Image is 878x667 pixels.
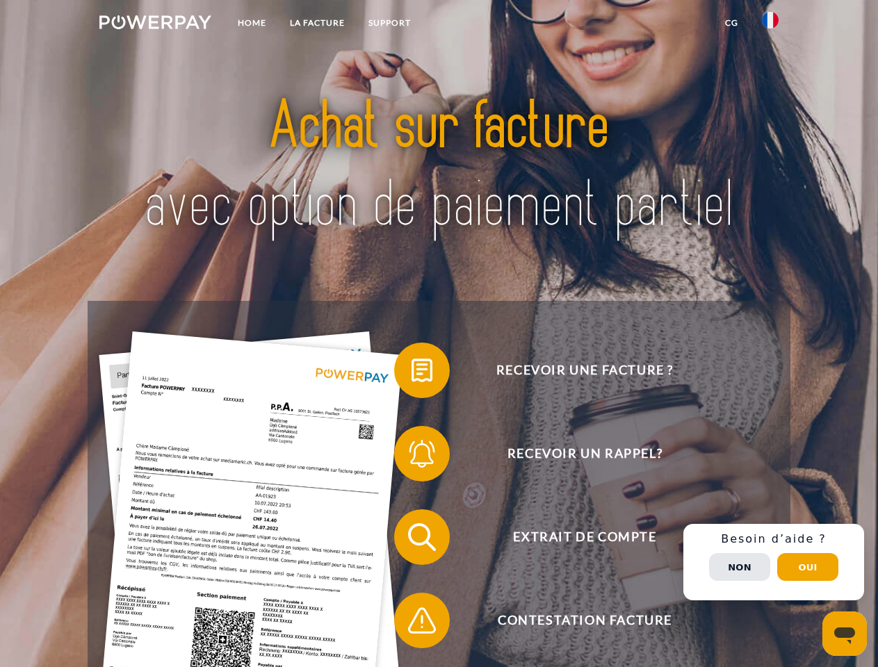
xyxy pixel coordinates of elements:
span: Recevoir un rappel? [414,426,755,481]
span: Recevoir une facture ? [414,343,755,398]
button: Oui [777,553,838,581]
img: qb_bell.svg [405,436,439,471]
img: logo-powerpay-white.svg [99,15,211,29]
button: Extrait de compte [394,509,756,565]
iframe: Bouton de lancement de la fenêtre de messagerie [822,611,867,656]
button: Non [709,553,770,581]
img: fr [762,12,779,28]
button: Contestation Facture [394,593,756,648]
span: Extrait de compte [414,509,755,565]
a: LA FACTURE [278,10,357,35]
div: Schnellhilfe [683,524,864,600]
img: qb_warning.svg [405,603,439,638]
a: CG [713,10,750,35]
button: Recevoir un rappel? [394,426,756,481]
img: qb_bill.svg [405,353,439,388]
img: title-powerpay_fr.svg [133,67,745,266]
a: Support [357,10,423,35]
img: qb_search.svg [405,520,439,554]
span: Contestation Facture [414,593,755,648]
a: Home [226,10,278,35]
button: Recevoir une facture ? [394,343,756,398]
h3: Besoin d’aide ? [692,532,856,546]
